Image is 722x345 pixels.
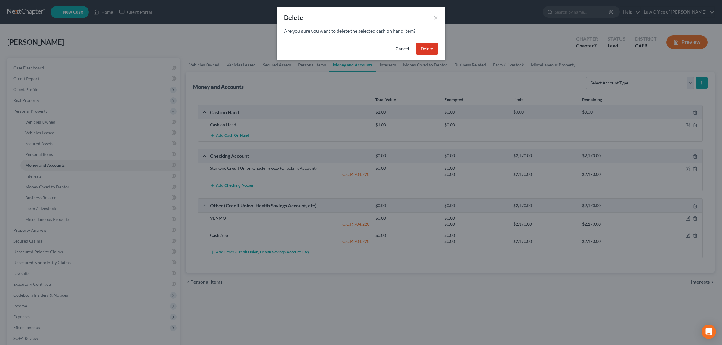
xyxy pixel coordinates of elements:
[391,43,414,55] button: Cancel
[434,14,438,21] button: ×
[284,13,303,22] div: Delete
[702,325,716,339] div: Open Intercom Messenger
[416,43,438,55] button: Delete
[284,28,438,35] p: Are you sure you want to delete the selected cash on hand item?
